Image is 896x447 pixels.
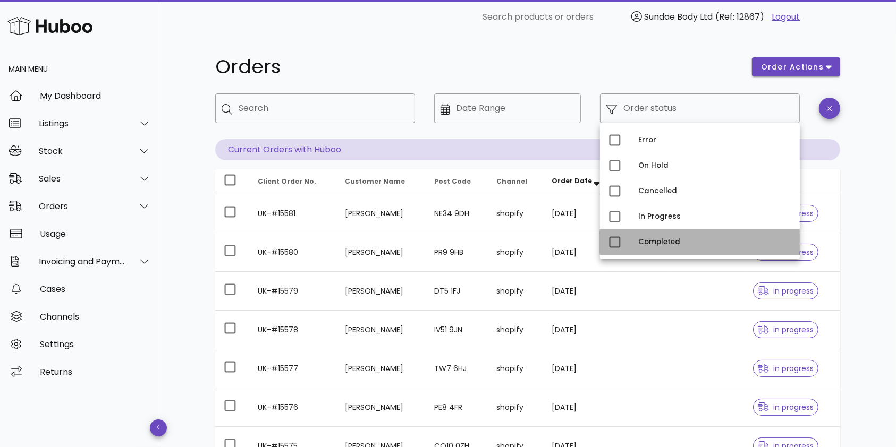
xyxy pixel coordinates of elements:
span: in progress [758,403,814,411]
div: Completed [638,238,791,246]
td: shopify [488,272,543,311]
td: [PERSON_NAME] [336,349,426,388]
span: in progress [758,326,814,333]
h1: Orders [215,57,739,76]
a: Logout [772,11,800,23]
td: [PERSON_NAME] [336,388,426,427]
div: Channels [40,312,151,322]
div: Listings [39,118,125,128]
span: Sundae Body Ltd [645,11,713,23]
td: [PERSON_NAME] [336,311,426,349]
td: TW7 6HJ [426,349,488,388]
td: IV51 9JN [426,311,488,349]
td: PR9 9HB [426,233,488,272]
span: Post Code [434,177,471,186]
div: On Hold [638,161,791,170]
td: [PERSON_NAME] [336,272,426,311]
td: UK-#15576 [249,388,336,427]
td: NE34 9DH [426,194,488,233]
td: [DATE] [543,311,621,349]
div: Cancelled [638,187,791,195]
div: Settings [40,339,151,349]
div: Error [638,136,791,144]
div: Invoicing and Payments [39,256,125,267]
span: order actions [760,62,824,73]
td: UK-#15580 [249,233,336,272]
td: PE8 4FR [426,388,488,427]
th: Customer Name [336,169,426,194]
td: UK-#15577 [249,349,336,388]
td: UK-#15581 [249,194,336,233]
td: shopify [488,388,543,427]
td: UK-#15579 [249,272,336,311]
img: Huboo Logo [7,14,92,37]
div: Returns [40,367,151,377]
td: [DATE] [543,272,621,311]
div: Usage [40,229,151,239]
p: Current Orders with Huboo [215,139,840,160]
div: Orders [39,201,125,211]
span: Order Date [552,176,592,185]
td: [PERSON_NAME] [336,233,426,272]
td: [DATE] [543,233,621,272]
button: order actions [752,57,840,76]
td: shopify [488,311,543,349]
div: Stock [39,146,125,156]
td: [PERSON_NAME] [336,194,426,233]
th: Post Code [426,169,488,194]
td: [DATE] [543,388,621,427]
td: shopify [488,349,543,388]
span: Client Order No. [258,177,316,186]
span: in progress [758,365,814,372]
td: [DATE] [543,349,621,388]
div: Cases [40,284,151,294]
div: In Progress [638,212,791,221]
span: Channel [496,177,527,186]
td: [DATE] [543,194,621,233]
span: Customer Name [345,177,405,186]
th: Client Order No. [249,169,336,194]
td: DT5 1FJ [426,272,488,311]
div: Sales [39,174,125,184]
td: shopify [488,233,543,272]
td: UK-#15578 [249,311,336,349]
td: shopify [488,194,543,233]
span: (Ref: 12867) [716,11,765,23]
th: Channel [488,169,543,194]
div: My Dashboard [40,91,151,101]
span: in progress [758,287,814,295]
th: Order Date: Sorted descending. Activate to remove sorting. [543,169,621,194]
